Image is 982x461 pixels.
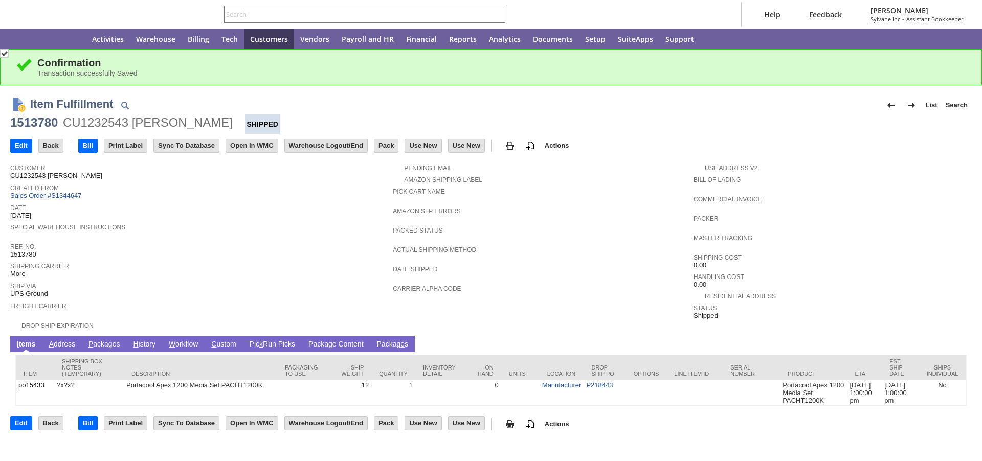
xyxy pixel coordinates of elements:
[43,33,55,45] svg: Shortcuts
[10,263,69,270] a: Shipping Carrier
[400,29,443,49] a: Financial
[694,176,741,183] a: Bill Of Lading
[131,371,270,377] div: Description
[37,69,966,77] div: Transaction successfully Saved
[919,380,966,406] td: No
[37,29,61,49] div: Shortcuts
[10,243,36,250] a: Ref. No.
[443,29,483,49] a: Reports
[855,371,874,377] div: ETA
[215,29,244,49] a: Tech
[47,340,78,350] a: Address
[10,290,48,298] span: UPS Ground
[591,364,618,377] div: Drop Ship PO
[10,192,84,199] a: Sales Order #S1344647
[10,185,59,192] a: Created From
[524,140,537,152] img: add-record.svg
[659,29,700,49] a: Support
[491,8,503,20] svg: Search
[449,417,484,430] input: Use New
[612,29,659,49] a: SuiteApps
[541,142,573,149] a: Actions
[889,358,911,377] div: Est. Ship Date
[694,196,762,203] a: Commercial Invoice
[338,364,364,377] div: Ship Weight
[694,254,742,261] a: Shipping Cost
[541,420,573,428] a: Actions
[17,340,19,348] span: I
[527,29,579,49] a: Documents
[169,340,175,348] span: W
[63,114,233,131] div: CU1232543 [PERSON_NAME]
[330,380,371,406] td: 12
[30,96,114,112] h1: Item Fulfillment
[906,15,964,23] span: Assistant Bookkeeper
[342,34,394,44] span: Payroll and HR
[285,364,323,377] div: Packaging to Use
[922,97,942,113] a: List
[393,266,437,273] a: Date Shipped
[49,340,54,348] span: A
[245,114,280,134] div: Shipped
[393,208,460,215] a: Amazon SFP Errors
[405,139,441,152] input: Use New
[809,10,842,19] span: Feedback
[579,29,612,49] a: Setup
[11,139,32,152] input: Edit
[328,340,332,348] span: g
[393,246,476,253] a: Actual Shipping Method
[423,364,460,377] div: Inventory Detail
[285,417,367,430] input: Warehouse Logout/End
[124,380,277,406] td: Portacool Apex 1200 Media Set PACHT1200K
[393,285,461,292] a: Carrier Alpha Code
[475,364,493,377] div: On Hand
[449,139,484,152] input: Use New
[764,10,780,19] span: Help
[730,364,772,377] div: Serial Number
[705,165,757,172] a: Use Address V2
[209,340,238,350] a: Custom
[393,227,442,234] a: Packed Status
[68,33,80,45] svg: Home
[547,371,576,377] div: Location
[882,380,919,406] td: [DATE] 1:00:00 pm
[618,34,653,44] span: SuiteApps
[953,338,966,350] a: Unrolled view on
[54,380,124,406] td: ?x?x?
[10,204,26,212] a: Date
[406,34,437,44] span: Financial
[37,57,966,69] div: Confirmation
[705,293,776,300] a: Residential Address
[336,29,400,49] a: Payroll and HR
[467,380,501,406] td: 0
[21,322,94,329] a: Drop Ship Expiration
[504,418,516,430] img: print.svg
[10,224,125,231] a: Special Warehouse Instructions
[130,29,182,49] a: Warehouse
[449,34,477,44] span: Reports
[694,273,744,281] a: Handling Cost
[694,261,706,269] span: 0.00
[104,417,147,430] input: Print Label
[942,97,972,113] a: Search
[694,312,718,320] span: Shipped
[244,29,294,49] a: Customers
[211,340,216,348] span: C
[61,29,86,49] a: Home
[88,340,93,348] span: P
[24,371,47,377] div: Item
[221,34,238,44] span: Tech
[405,417,441,430] input: Use New
[10,212,31,220] span: [DATE]
[285,139,367,152] input: Warehouse Logout/End
[226,139,278,152] input: Open In WMC
[379,371,408,377] div: Quantity
[374,340,411,350] a: Packages
[542,381,582,389] a: Manufacturer
[665,34,694,44] span: Support
[10,283,36,290] a: Ship Via
[10,172,102,180] span: CU1232543 [PERSON_NAME]
[259,340,263,348] span: k
[247,340,298,350] a: PickRun Picks
[11,417,32,430] input: Edit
